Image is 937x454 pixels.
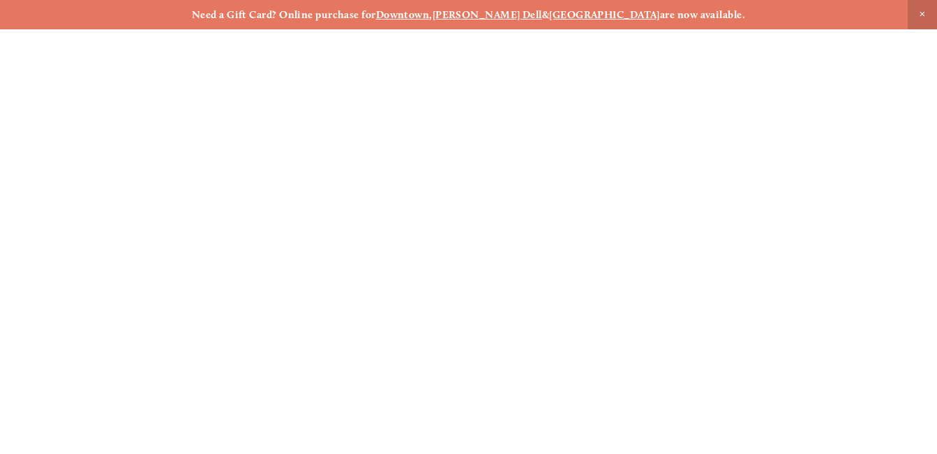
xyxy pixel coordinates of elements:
[660,8,745,21] strong: are now available.
[429,8,432,21] strong: ,
[542,8,549,21] strong: &
[192,8,376,21] strong: Need a Gift Card? Online purchase for
[433,8,542,21] a: [PERSON_NAME] Dell
[376,8,430,21] a: Downtown
[549,8,660,21] a: [GEOGRAPHIC_DATA]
